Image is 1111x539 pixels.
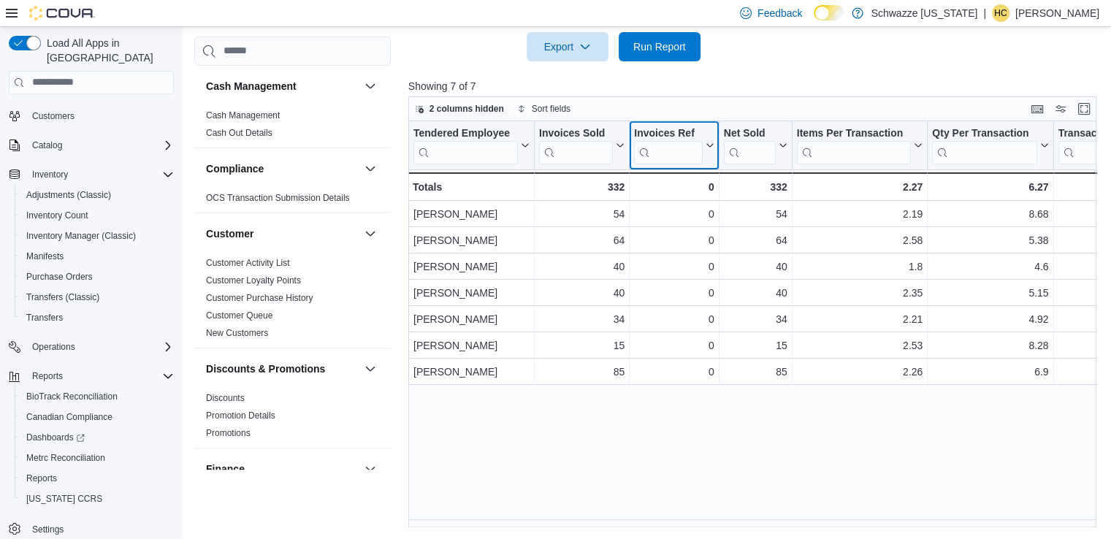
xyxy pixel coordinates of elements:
button: Qty Per Transaction [932,126,1048,164]
a: Adjustments (Classic) [20,186,117,204]
a: [US_STATE] CCRS [20,490,108,508]
div: Invoices Sold [539,126,613,164]
div: 1.8 [797,258,923,275]
div: 4.92 [932,310,1048,328]
span: Transfers (Classic) [26,291,99,303]
div: Items Per Transaction [797,126,912,140]
p: Showing 7 of 7 [408,79,1104,93]
span: Metrc Reconciliation [26,452,105,464]
div: 0 [634,178,714,196]
span: Discounts [206,392,245,404]
span: Inventory Count [20,207,174,224]
span: Transfers [26,312,63,324]
div: 54 [539,205,625,223]
button: Display options [1052,100,1069,118]
div: Discounts & Promotions [194,389,391,448]
span: Load All Apps in [GEOGRAPHIC_DATA] [41,36,174,65]
button: Invoices Ref [634,126,714,164]
div: 0 [634,284,714,302]
div: 5.15 [932,284,1048,302]
button: Catalog [26,137,68,154]
span: Dashboards [26,432,85,443]
div: Customer [194,254,391,348]
input: Dark Mode [814,5,844,20]
a: BioTrack Reconciliation [20,388,123,405]
div: 0 [634,363,714,381]
div: 2.58 [797,232,923,249]
a: Inventory Manager (Classic) [20,227,142,245]
span: Sort fields [532,103,570,115]
div: 85 [539,363,625,381]
a: Customer Purchase History [206,293,313,303]
span: [US_STATE] CCRS [26,493,102,505]
div: Tendered Employee [413,126,518,164]
a: Cash Management [206,110,280,121]
button: [US_STATE] CCRS [15,489,180,509]
a: Settings [26,521,69,538]
div: 0 [634,232,714,249]
h3: Discounts & Promotions [206,362,325,376]
button: Items Per Transaction [797,126,923,164]
div: 0 [634,258,714,275]
a: Customer Queue [206,310,272,321]
button: Finance [362,460,379,478]
span: Customer Purchase History [206,292,313,304]
a: Transfers [20,309,69,326]
span: Purchase Orders [26,271,93,283]
span: Inventory [26,166,174,183]
button: Purchase Orders [15,267,180,287]
div: 54 [724,205,787,223]
div: 64 [539,232,625,249]
button: Cash Management [206,79,359,93]
div: 8.28 [932,337,1048,354]
button: BioTrack Reconciliation [15,386,180,407]
div: 2.35 [797,284,923,302]
div: Net Sold [724,126,776,164]
div: Invoices Sold [539,126,613,140]
div: 2.27 [797,178,923,196]
div: 15 [724,337,787,354]
div: 332 [539,178,625,196]
div: Qty Per Transaction [932,126,1036,164]
div: Totals [413,178,530,196]
a: Inventory Count [20,207,94,224]
span: Run Report [633,39,686,54]
span: Cash Out Details [206,127,272,139]
a: Discounts [206,393,245,403]
button: Enter fullscreen [1075,100,1093,118]
a: New Customers [206,328,268,338]
button: Keyboard shortcuts [1028,100,1046,118]
span: Reports [26,473,57,484]
span: Inventory [32,169,68,180]
button: Operations [26,338,81,356]
p: Schwazze [US_STATE] [871,4,977,22]
span: Promotions [206,427,251,439]
div: Net Sold [724,126,776,140]
div: 40 [724,258,787,275]
span: Customers [32,110,75,122]
span: Inventory Manager (Classic) [20,227,174,245]
a: Metrc Reconciliation [20,449,111,467]
button: Transfers (Classic) [15,287,180,307]
div: 0 [634,337,714,354]
a: Dashboards [15,427,180,448]
span: Metrc Reconciliation [20,449,174,467]
div: 15 [539,337,625,354]
span: Settings [26,519,174,538]
button: Catalog [3,135,180,156]
button: Run Report [619,32,700,61]
div: 2.26 [797,363,923,381]
a: Transfers (Classic) [20,288,105,306]
div: 34 [539,310,625,328]
button: Cash Management [362,77,379,95]
a: Reports [20,470,63,487]
button: Tendered Employee [413,126,530,164]
button: Inventory [26,166,74,183]
button: Inventory Manager (Classic) [15,226,180,246]
a: Customer Activity List [206,258,290,268]
div: Compliance [194,189,391,213]
div: 6.9 [932,363,1048,381]
span: Catalog [32,139,62,151]
button: Settings [3,518,180,539]
span: Settings [32,524,64,535]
